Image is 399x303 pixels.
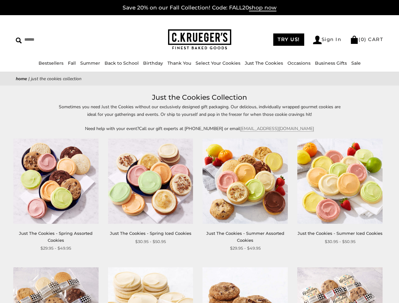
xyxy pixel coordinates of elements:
[68,60,76,66] a: Fall
[16,35,100,45] input: Search
[25,92,374,103] h1: Just the Cookies Collection
[39,60,63,66] a: Bestsellers
[203,139,288,224] img: Just The Cookies - Summer Assorted Cookies
[143,60,163,66] a: Birthday
[325,238,355,245] span: $30.95 - $50.95
[16,75,383,82] nav: breadcrumbs
[28,76,30,82] span: |
[361,36,365,42] span: 0
[230,245,261,252] span: $29.95 - $49.95
[40,245,71,252] span: $29.95 - $49.95
[315,60,347,66] a: Business Gifts
[240,126,314,132] a: [EMAIL_ADDRESS][DOMAIN_NAME]
[167,60,191,66] a: Thank You
[350,36,383,42] a: (0) CART
[313,36,322,44] img: Account
[13,139,99,224] img: Just The Cookies - Spring Assorted Cookies
[313,36,342,44] a: Sign In
[135,238,166,245] span: $30.95 - $50.95
[123,4,276,11] a: Save 20% on our Fall Collection! Code: FALL20shop now
[249,4,276,11] span: shop now
[287,60,311,66] a: Occasions
[80,60,100,66] a: Summer
[110,231,191,236] a: Just The Cookies - Spring Iced Cookies
[105,60,139,66] a: Back to School
[16,38,22,44] img: Search
[351,60,361,66] a: Sale
[245,60,283,66] a: Just The Cookies
[350,36,359,44] img: Bag
[54,103,345,118] p: Sometimes you need Just the Cookies without our exclusively designed gift packaging. Our deliciou...
[54,125,345,132] p: Need help with your event?
[273,33,304,46] a: TRY US!
[19,231,93,242] a: Just The Cookies - Spring Assorted Cookies
[108,139,193,224] img: Just The Cookies - Spring Iced Cookies
[206,231,284,242] a: Just The Cookies - Summer Assorted Cookies
[16,76,27,82] a: Home
[297,139,383,224] img: Just the Cookies - Summer Iced Cookies
[298,231,383,236] a: Just the Cookies - Summer Iced Cookies
[31,76,82,82] span: Just the Cookies Collection
[168,29,231,50] img: C.KRUEGER'S
[196,60,240,66] a: Select Your Cookies
[139,126,240,132] span: Call our gift experts at [PHONE_NUMBER] or email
